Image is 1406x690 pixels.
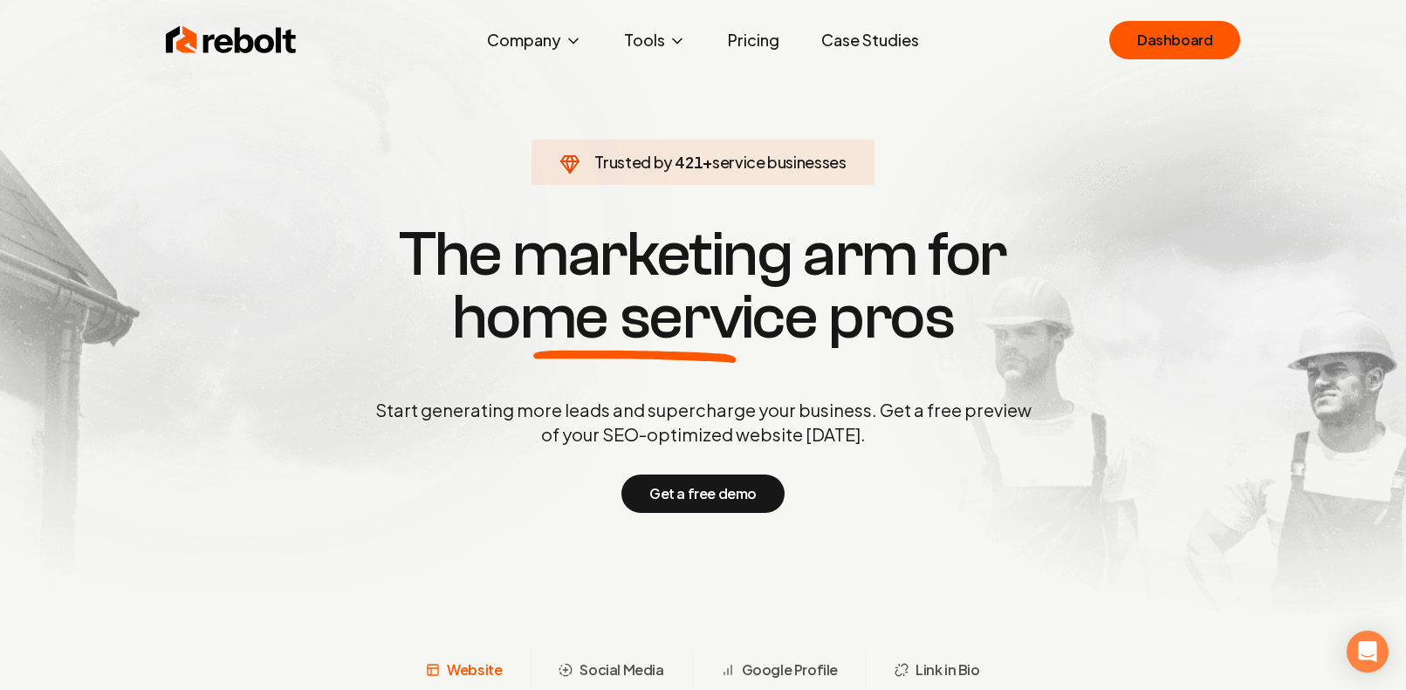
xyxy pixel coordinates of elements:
[594,152,672,172] span: Trusted by
[473,23,596,58] button: Company
[703,152,712,172] span: +
[372,398,1035,447] p: Start generating more leads and supercharge your business. Get a free preview of your SEO-optimiz...
[712,152,847,172] span: service businesses
[621,475,785,513] button: Get a free demo
[447,659,502,680] span: Website
[452,286,818,349] span: home service
[714,23,793,58] a: Pricing
[742,659,838,680] span: Google Profile
[807,23,933,58] a: Case Studies
[285,223,1122,349] h1: The marketing arm for pros
[580,659,663,680] span: Social Media
[675,150,703,174] span: 421
[1109,21,1240,59] a: Dashboard
[166,23,297,58] img: Rebolt Logo
[610,23,700,58] button: Tools
[916,659,980,680] span: Link in Bio
[1347,631,1389,673] div: Open Intercom Messenger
